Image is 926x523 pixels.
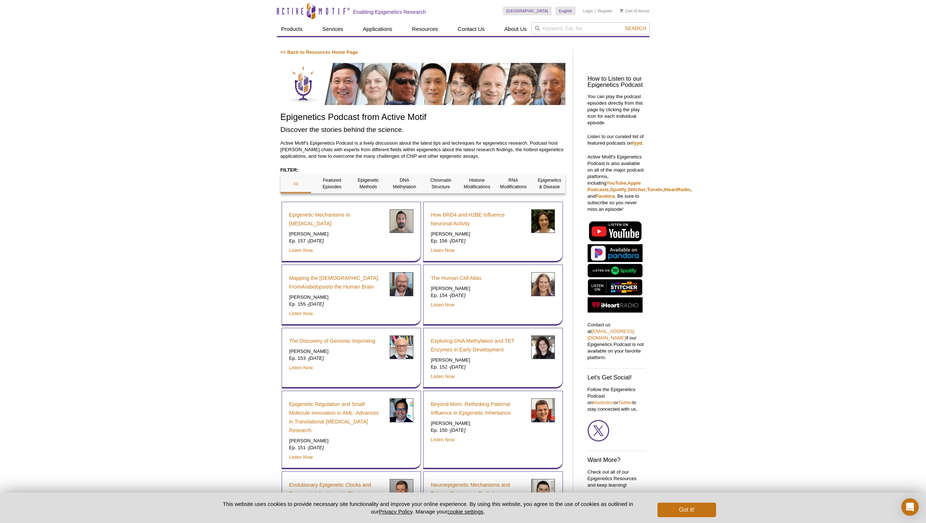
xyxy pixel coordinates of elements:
[431,248,454,253] a: Listen Now
[281,140,565,160] p: Active Motif's Epigenetics Podcast is a lively discussion about the latest tips and techniques fo...
[588,329,635,341] a: [EMAIL_ADDRESS][DOMAIN_NAME]
[588,76,646,88] h3: How to Listen to our Epigenetics Podcast
[588,244,643,262] img: Listen on Pandora
[647,187,662,192] a: TuneIn
[588,469,646,488] p: Check out all of our Epigenetics Resources and keep learning!
[588,133,646,146] p: Listen to our curated list of featured podcasts on .
[596,193,615,199] strong: Pandora
[281,181,311,187] p: All
[503,7,552,15] a: [GEOGRAPHIC_DATA]
[623,25,648,32] button: Search
[379,508,412,515] a: Privacy Policy
[289,274,384,291] a: Mapping the [DEMOGRAPHIC_DATA]: FromArabidopsisto the Human Brain
[555,7,576,15] a: English
[358,22,397,36] a: Applications
[289,248,313,253] a: Listen Now
[289,294,384,301] p: [PERSON_NAME]
[289,337,375,345] a: The Discovery of Genomic Imprinting
[610,187,627,192] a: Spotify
[588,180,641,192] a: Apple Podcasts
[289,400,384,435] a: Epigenetic Regulation and Small Molecule Innovation in AML: Advances in Translational [MEDICAL_DA...
[500,22,531,36] a: About Us
[588,420,609,442] img: Active Motif Twitter
[431,210,526,228] a: How BRD4 and H2BE Influence Neuronal Activity
[632,140,642,146] a: fyyd
[431,480,526,498] a: Neuroepigenetic Mechanisms and Primate Epigenome Evolution
[289,444,384,451] p: Ep. 151 -
[390,398,413,422] img: Weiwei Dang headshot
[431,427,526,434] p: Ep. 150 -
[588,457,646,463] h3: Want More?
[281,63,565,105] img: Discover the stories behind the science.
[281,112,565,123] h1: Epigenetics Podcast from Active Motif
[390,335,413,359] img: Azim Surani headshot
[317,177,347,190] p: Featured Episodes
[598,8,613,13] a: Register
[281,125,565,134] h2: Discover the stories behind the science.
[277,22,307,36] a: Products
[425,177,456,190] p: Chromatin Structure
[318,22,348,36] a: Services
[289,311,313,316] a: Listen Now
[431,400,526,417] a: Beyond Mom: Rethinking Paternal Influence in Epigenetic Inheritance
[431,420,526,427] p: [PERSON_NAME]
[389,177,420,190] p: DNA Methylation
[390,272,413,296] img: Joseph Ecker headshot
[431,238,526,244] p: Ep. 156 -
[534,177,565,190] p: Epigenetics & Disease
[607,180,626,186] a: YouTube
[450,427,466,433] em: [DATE]
[453,22,489,36] a: Contact Us
[281,49,358,55] a: << Back to Resources Home Page
[588,264,643,277] img: Listen on Spotify
[431,374,454,379] a: Listen Now
[588,154,646,213] p: Active Motif's Epigenetics Podcast is also available on all of the major podcast platforms, inclu...
[462,177,493,190] p: Histone Modifications
[431,337,526,354] a: Exploring DNA Methylation and TET Enzymes in Early Development
[588,375,646,381] h3: Let's Get Social!
[628,187,645,192] a: Stitcher
[309,301,324,307] em: [DATE]
[431,357,526,363] p: [PERSON_NAME]
[618,400,632,405] a: Twitter
[289,454,313,460] a: Listen Now
[289,238,384,244] p: Ep. 157 -
[498,177,529,190] p: RNA Modifications
[531,335,555,359] img: Petra Hajkova headshot
[289,365,313,370] a: Listen Now
[289,210,384,228] a: Epigenetic Mechanisms in [MEDICAL_DATA]
[431,274,481,282] a: The Human Cell Atlas
[309,355,324,361] em: [DATE]
[450,238,466,244] em: [DATE]
[620,9,623,12] img: Your Cart
[620,8,633,13] a: Cart
[657,503,716,517] button: Got it!
[620,7,649,15] li: (0 items)
[289,348,384,355] p: [PERSON_NAME]
[309,238,324,244] em: [DATE]
[390,209,413,233] img: Luca Magnani headshot
[353,177,384,190] p: Epigenetic Methods
[583,8,593,13] a: Login
[431,437,454,442] a: Listen Now
[450,293,466,298] em: [DATE]
[588,386,646,413] p: Follow the Epigenetics Podcast on or to stay connected with us.
[431,285,526,292] p: [PERSON_NAME]
[210,500,646,515] p: This website uses cookies to provide necessary site functionality and improve your online experie...
[531,209,555,233] img: Erica Korb headshot
[450,364,466,370] em: [DATE]
[625,25,646,31] span: Search
[431,302,454,307] a: Listen Now
[531,22,649,35] input: Keyword, Cat. No.
[431,292,526,299] p: Ep. 154 -
[664,187,691,192] strong: iHeartRadio
[588,220,643,242] img: Listen on YouTube
[309,445,324,450] em: [DATE]
[595,7,596,15] li: |
[593,400,614,405] a: Mastodon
